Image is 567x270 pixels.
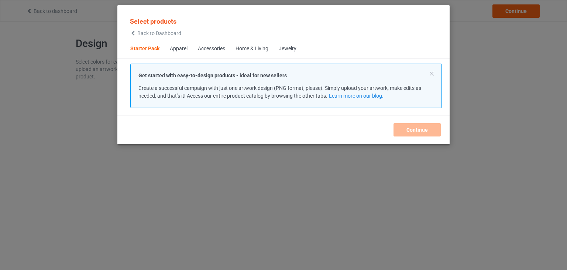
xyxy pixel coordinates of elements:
a: Learn more on our blog. [329,93,384,99]
div: Apparel [170,45,188,53]
div: Accessories [198,45,225,53]
div: Jewelry [279,45,296,53]
strong: Get started with easy-to-design products - ideal for new sellers [138,72,287,78]
span: Select products [130,17,176,25]
span: Back to Dashboard [137,30,181,36]
span: Starter Pack [125,40,165,58]
span: Create a successful campaign with just one artwork design (PNG format, please). Simply upload you... [138,85,421,99]
div: Home & Living [236,45,268,53]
